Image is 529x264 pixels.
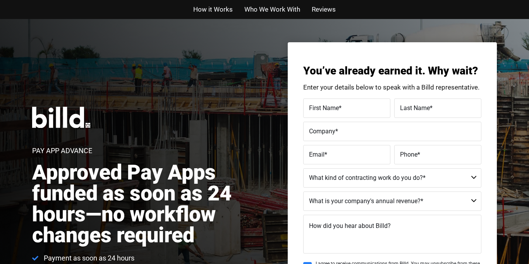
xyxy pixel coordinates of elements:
p: Enter your details below to speak with a Billd representative. [303,84,481,91]
span: Last Name [400,104,430,111]
a: Who We Work With [244,4,300,15]
span: How did you hear about Billd? [309,222,391,229]
a: Reviews [312,4,336,15]
span: Phone [400,150,417,158]
h3: You’ve already earned it. Why wait? [303,66,481,76]
span: Payment as soon as 24 hours [42,254,134,263]
h1: Pay App Advance [32,147,92,154]
span: Company [309,127,335,135]
a: How it Works [193,4,233,15]
span: Email [309,150,325,158]
h2: Approved Pay Apps funded as soon as 24 hours—no workflow changes required [32,162,273,246]
span: First Name [309,104,339,111]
